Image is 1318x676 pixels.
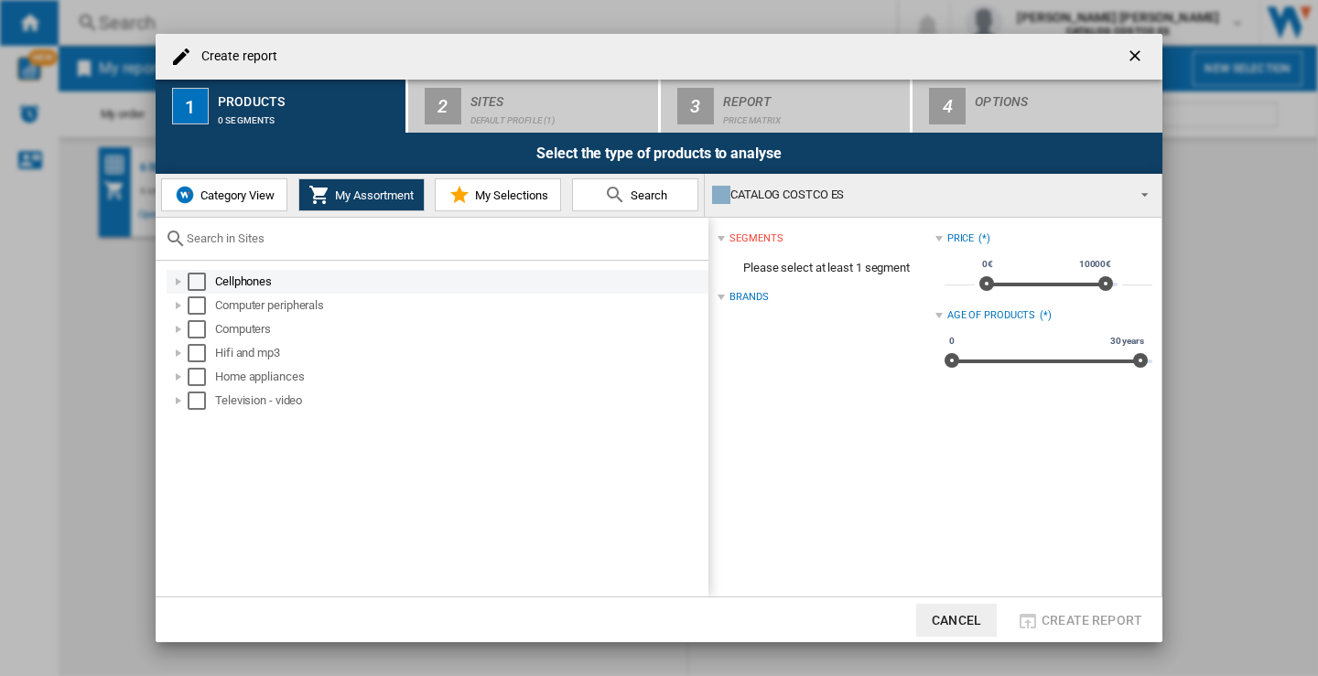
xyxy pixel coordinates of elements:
div: Default profile (1) [470,106,651,125]
span: Category View [196,188,275,202]
div: Select the type of products to analyse [156,133,1162,174]
ng-md-icon: getI18NText('BUTTONS.CLOSE_DIALOG') [1126,47,1148,69]
button: 4 Options [913,80,1162,133]
button: 3 Report Price Matrix [661,80,913,133]
button: getI18NText('BUTTONS.CLOSE_DIALOG') [1118,38,1155,75]
div: Hifi and mp3 [215,344,706,362]
div: Price [947,231,975,246]
span: Please select at least 1 segment [718,251,934,285]
span: 30 years [1107,334,1147,349]
md-checkbox: Select [188,296,215,315]
span: My Selections [470,188,548,202]
button: My Assortment [298,178,425,211]
div: 2 [425,88,461,124]
div: Television - video [215,392,706,410]
button: Create report [1011,604,1148,637]
div: Price Matrix [723,106,903,125]
span: Create report [1042,613,1142,628]
md-checkbox: Select [188,273,215,291]
img: wiser-icon-blue.png [174,184,196,206]
div: 1 [172,88,209,124]
md-checkbox: Select [188,368,215,386]
button: My Selections [435,178,561,211]
div: Sites [470,87,651,106]
div: Options [975,87,1155,106]
h4: Create report [192,48,277,66]
span: 0€ [979,257,996,272]
span: 10000€ [1076,257,1114,272]
div: 4 [929,88,966,124]
span: 0 [946,334,957,349]
button: Cancel [916,604,997,637]
div: Home appliances [215,368,706,386]
span: Search [626,188,667,202]
button: 1 Products 0 segments [156,80,407,133]
md-checkbox: Select [188,344,215,362]
div: 0 segments [218,106,398,125]
div: Computer peripherals [215,296,706,315]
div: segments [729,231,783,246]
span: My Assortment [330,188,414,202]
div: Brands [729,290,768,305]
md-checkbox: Select [188,320,215,338]
div: Computers [215,320,706,338]
div: CATALOG COSTCO ES [712,182,1125,208]
div: 3 [677,88,714,124]
button: 2 Sites Default profile (1) [408,80,660,133]
div: Report [723,87,903,106]
input: Search in Sites [187,231,699,245]
div: Age of products [947,308,1036,323]
button: Category View [161,178,287,211]
button: Search [572,178,698,211]
div: Products [218,87,398,106]
md-checkbox: Select [188,392,215,410]
div: Cellphones [215,273,706,291]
